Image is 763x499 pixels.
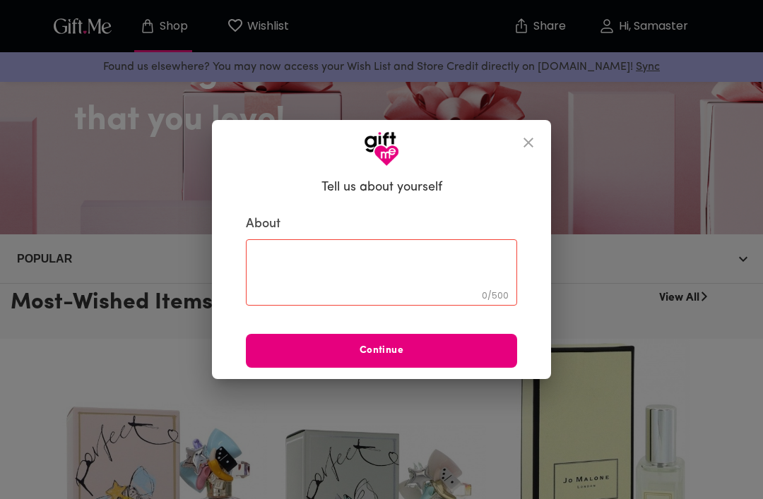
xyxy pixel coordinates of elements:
h6: Tell us about yourself [321,179,442,196]
img: GiftMe Logo [364,131,399,167]
span: Continue [246,343,517,359]
span: 0 / 500 [482,289,509,301]
button: Continue [246,334,517,368]
button: close [511,126,545,160]
label: About [246,216,517,233]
